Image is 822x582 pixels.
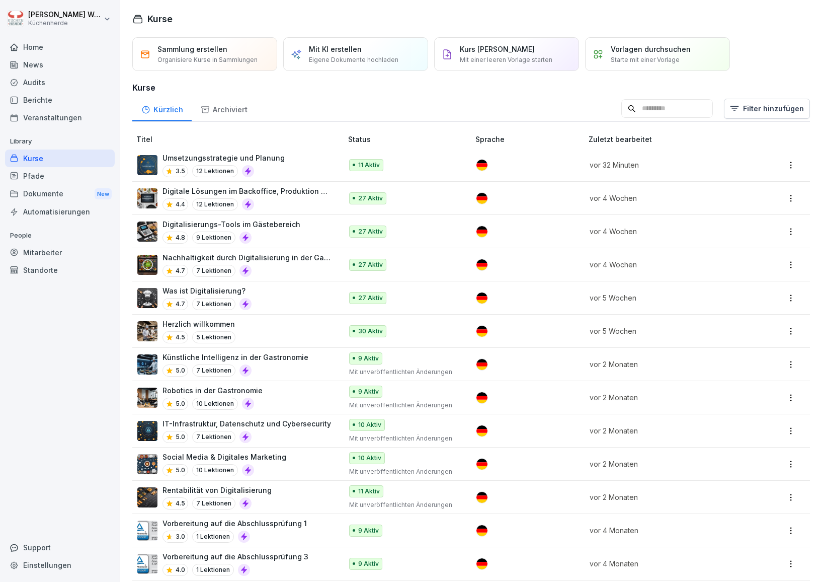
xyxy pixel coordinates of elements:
[162,518,307,529] p: Vorbereitung auf die Abschlussprüfung 1
[5,133,115,150] p: Library
[176,432,185,442] p: 5.0
[5,244,115,261] div: Mitarbeiter
[157,44,227,54] p: Sammlung erstellen
[162,418,331,429] p: IT-Infrastruktur, Datenschutz und Cybersecurity
[176,466,185,475] p: 5.0
[192,265,235,277] p: 7 Lektionen
[137,421,157,441] img: f56tjaoqzv3sbdd4hjqdf53s.png
[192,331,235,343] p: 5 Lektionen
[590,558,741,569] p: vor 4 Monaten
[476,558,487,569] img: de.svg
[147,12,173,26] h1: Kurse
[5,185,115,203] a: DokumenteNew
[176,399,185,408] p: 5.0
[590,193,741,203] p: vor 4 Wochen
[611,44,691,54] p: Vorlagen durchsuchen
[590,525,741,536] p: vor 4 Monaten
[162,551,308,562] p: Vorbereitung auf die Abschlussprüfung 3
[137,388,157,408] img: beunn5n55mp59b8rkywsd0ne.png
[590,459,741,469] p: vor 2 Monaten
[176,499,185,508] p: 4.5
[358,327,383,336] p: 30 Aktiv
[358,526,379,535] p: 9 Aktiv
[589,134,753,144] p: Zuletzt bearbeitet
[5,91,115,109] div: Berichte
[192,165,238,177] p: 12 Lektionen
[349,368,459,377] p: Mit unveröffentlichten Änderungen
[162,186,332,196] p: Digitale Lösungen im Backoffice, Produktion und Mitarbeiter
[192,464,238,476] p: 10 Lektionen
[192,198,238,210] p: 12 Lektionen
[358,260,383,269] p: 27 Aktiv
[724,99,810,119] button: Filter hinzufügen
[137,321,157,341] img: f6jfeywlzi46z76yezuzl69o.png
[162,452,286,462] p: Social Media & Digitales Marketing
[476,193,487,204] img: de.svg
[95,188,112,200] div: New
[349,401,459,410] p: Mit unveröffentlichten Änderungen
[349,500,459,510] p: Mit unveröffentlichten Änderungen
[460,55,552,64] p: Mit einer leeren Vorlage starten
[5,109,115,126] a: Veranstaltungen
[162,219,300,230] p: Digitalisierungs-Tools im Gästebereich
[358,294,383,303] p: 27 Aktiv
[28,20,102,27] p: Küchenherde
[476,259,487,270] img: de.svg
[192,531,234,543] p: 1 Lektionen
[309,44,362,54] p: Mit KI erstellen
[157,55,258,64] p: Organisiere Kurse in Sammlungen
[176,532,185,541] p: 3.0
[137,288,157,308] img: y5x905sgboivdubjhbpi2xxs.png
[358,420,381,429] p: 10 Aktiv
[137,222,157,242] img: u5o6hwt2vfcozzv2rxj2ipth.png
[192,365,235,377] p: 7 Lektionen
[476,392,487,403] img: de.svg
[460,44,535,54] p: Kurs [PERSON_NAME]
[475,134,585,144] p: Sprache
[137,155,157,175] img: fmbjcirjdenghiishzs6d9k0.png
[358,194,383,203] p: 27 Aktiv
[192,96,256,121] a: Archiviert
[348,134,471,144] p: Status
[358,559,379,568] p: 9 Aktiv
[137,454,157,474] img: idnluj06p1d8bvcm9586ib54.png
[5,74,115,91] a: Audits
[476,293,487,304] img: de.svg
[132,96,192,121] a: Kürzlich
[590,392,741,403] p: vor 2 Monaten
[476,326,487,337] img: de.svg
[176,167,185,176] p: 3.5
[162,319,235,329] p: Herzlich willkommen
[162,485,272,495] p: Rentabilität von Digitalisierung
[132,82,810,94] h3: Kurse
[176,266,185,275] p: 4.7
[358,354,379,363] p: 9 Aktiv
[5,556,115,574] a: Einstellungen
[136,134,344,144] p: Titel
[590,359,741,370] p: vor 2 Monaten
[5,56,115,74] a: News
[162,352,308,362] p: Künstliche Intelligenz in der Gastronomie
[476,359,487,370] img: de.svg
[162,252,332,263] p: Nachhaltigkeit durch Digitalisierung in der Gastronomie
[5,38,115,56] div: Home
[176,565,185,574] p: 4.0
[176,333,185,342] p: 4.5
[176,200,185,209] p: 4.4
[5,203,115,221] a: Automatisierungen
[137,487,157,507] img: s58p4tk7j65zrcqyl2up43sg.png
[611,55,680,64] p: Starte mit einer Vorlage
[176,366,185,375] p: 5.0
[5,185,115,203] div: Dokumente
[5,539,115,556] div: Support
[137,188,157,208] img: hdwdeme71ehhejono79v574m.png
[192,564,234,576] p: 1 Lektionen
[162,285,252,296] p: Was ist Digitalisierung?
[162,153,285,163] p: Umsetzungsstrategie und Planung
